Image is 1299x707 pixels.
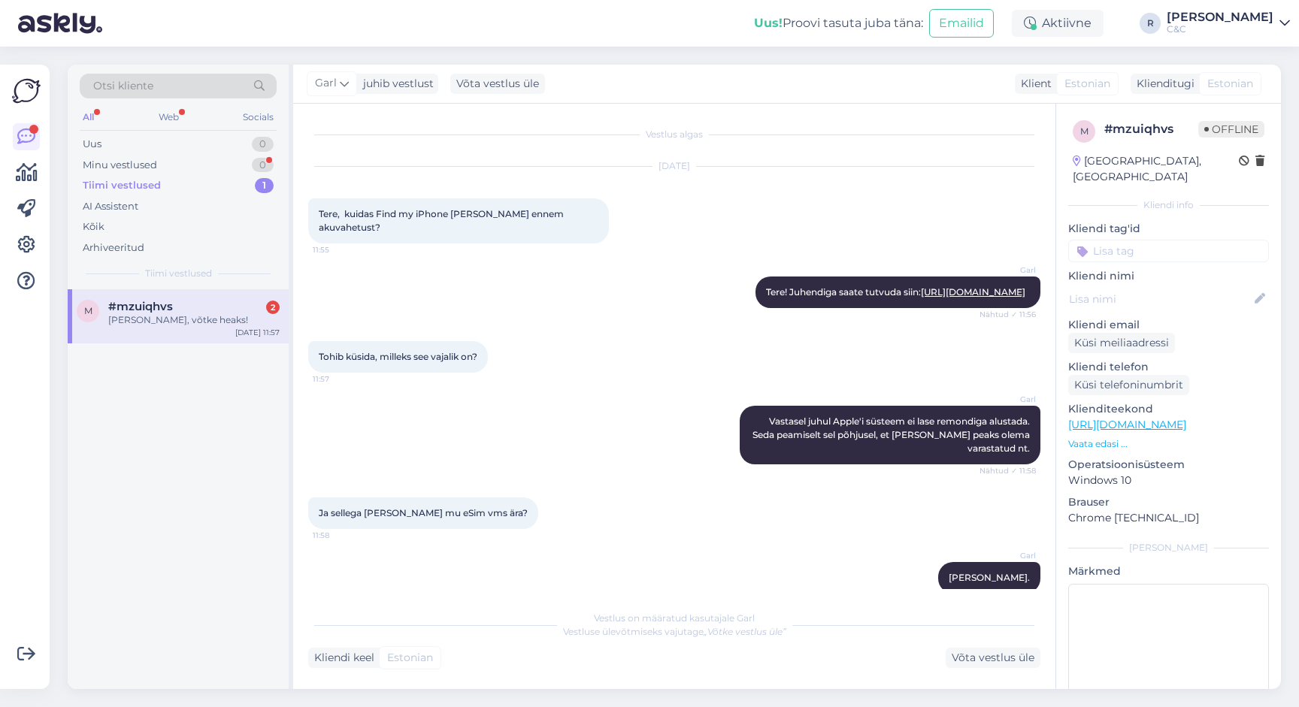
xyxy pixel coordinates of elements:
div: Võta vestlus üle [450,74,545,94]
div: Web [156,107,182,127]
p: Chrome [TECHNICAL_ID] [1068,510,1269,526]
button: Emailid [929,9,994,38]
div: Vestlus algas [308,128,1040,141]
span: Vestluse ülevõtmiseks vajutage [563,626,786,637]
div: [PERSON_NAME] [1167,11,1273,23]
span: Garl [315,75,337,92]
span: Offline [1198,121,1264,137]
div: 0 [252,158,274,173]
p: Märkmed [1068,563,1269,579]
div: [GEOGRAPHIC_DATA], [GEOGRAPHIC_DATA] [1073,153,1239,185]
div: 2 [266,301,280,314]
span: Garl [980,550,1036,561]
p: Vaata edasi ... [1068,437,1269,451]
span: 11:55 [313,244,369,255]
div: [DATE] 11:57 [235,327,280,338]
div: [PERSON_NAME], võtke heaks! [108,313,280,327]
a: [URL][DOMAIN_NAME] [921,286,1025,298]
div: R [1140,13,1161,34]
div: Socials [240,107,277,127]
div: Küsi telefoninumbrit [1068,375,1189,395]
span: Vastasel juhul Apple'i süsteem ei lase remondiga alustada. Seda peamiselt sel põhjusel, et [PERSO... [752,415,1032,454]
p: Operatsioonisüsteem [1068,457,1269,473]
div: Tiimi vestlused [83,178,161,193]
b: Uus! [754,16,783,30]
div: AI Assistent [83,199,138,214]
p: Kliendi tag'id [1068,221,1269,237]
div: [DATE] [308,159,1040,173]
span: Garl [980,394,1036,405]
div: 0 [252,137,274,152]
p: Klienditeekond [1068,401,1269,417]
span: Tere, kuidas Find my iPhone [PERSON_NAME] ennem akuvahetust? [319,208,566,233]
div: Klient [1015,76,1052,92]
img: Askly Logo [12,77,41,105]
span: Estonian [387,650,433,666]
a: [PERSON_NAME]C&C [1167,11,1290,35]
div: Minu vestlused [83,158,157,173]
div: [PERSON_NAME] [1068,541,1269,554]
div: Kliendi keel [308,650,374,666]
p: Windows 10 [1068,473,1269,488]
div: Uus [83,137,101,152]
div: Võta vestlus üle [946,648,1040,668]
span: 11:57 [313,373,369,385]
p: Kliendi email [1068,317,1269,333]
p: Brauser [1068,494,1269,510]
a: [URL][DOMAIN_NAME] [1068,418,1186,431]
div: Kõik [83,219,104,234]
span: Tohib küsida, milleks see vajalik on? [319,351,477,362]
div: C&C [1167,23,1273,35]
p: Kliendi nimi [1068,268,1269,284]
div: Klienditugi [1131,76,1195,92]
span: [PERSON_NAME]. [949,572,1030,583]
div: Kliendi info [1068,198,1269,212]
div: All [80,107,97,127]
span: Nähtud ✓ 11:58 [980,465,1036,476]
p: Kliendi telefon [1068,359,1269,375]
i: „Võtke vestlus üle” [704,626,786,637]
span: Tere! Juhendiga saate tutvuda siin: [766,286,1030,298]
div: juhib vestlust [357,76,434,92]
span: Estonian [1207,76,1253,92]
span: Garl [980,264,1036,276]
span: Nähtud ✓ 11:56 [980,309,1036,320]
span: #mzuiqhvs [108,300,173,313]
div: Aktiivne [1012,10,1104,37]
span: m [84,305,92,316]
span: Otsi kliente [93,78,153,94]
span: Vestlus on määratud kasutajale Garl [594,612,755,624]
span: m [1080,125,1089,137]
span: Ja sellega [PERSON_NAME] mu eSim vms ära? [319,507,528,518]
div: 1 [255,178,274,193]
div: # mzuiqhvs [1104,120,1198,138]
input: Lisa nimi [1069,291,1252,307]
div: Arhiveeritud [83,240,144,255]
div: Küsi meiliaadressi [1068,333,1175,353]
span: 11:58 [313,530,369,541]
span: Estonian [1064,76,1110,92]
div: Proovi tasuta juba täna: [754,14,923,32]
input: Lisa tag [1068,240,1269,262]
span: Tiimi vestlused [145,267,212,280]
